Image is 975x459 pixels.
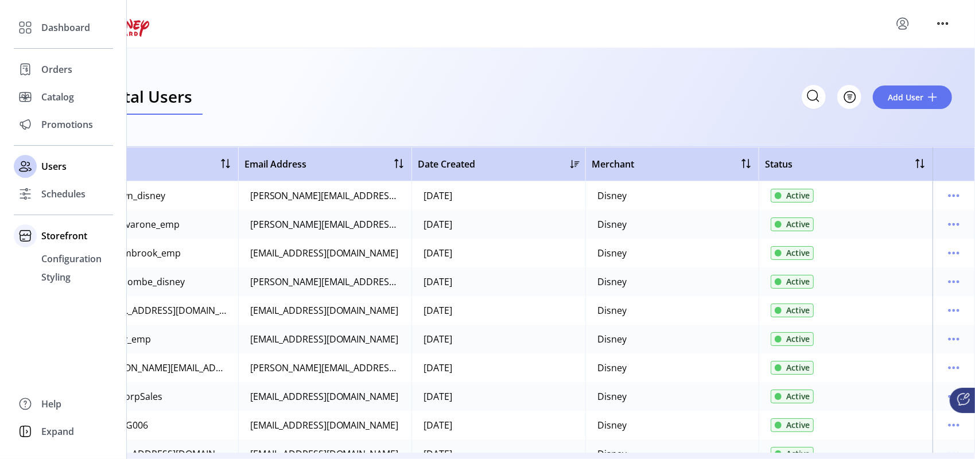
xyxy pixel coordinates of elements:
[41,21,90,34] span: Dashboard
[837,85,861,109] button: Filter Button
[411,353,585,382] td: [DATE]
[87,79,203,115] a: Portal Users
[597,217,627,231] div: Disney
[786,218,810,230] span: Active
[945,215,963,234] button: menu
[786,304,810,316] span: Active
[41,187,86,201] span: Schedules
[41,397,61,411] span: Help
[250,217,401,231] div: [PERSON_NAME][EMAIL_ADDRESS][PERSON_NAME][DOMAIN_NAME]
[945,359,963,377] button: menu
[802,85,826,109] input: Search
[592,157,634,171] span: Merchant
[99,361,227,375] div: [PERSON_NAME][EMAIL_ADDRESS][PERSON_NAME][DOMAIN_NAME]
[894,14,912,33] button: menu
[98,88,192,104] span: Portal Users
[934,14,952,33] button: menu
[786,247,810,259] span: Active
[597,361,627,375] div: Disney
[250,246,399,260] div: [EMAIL_ADDRESS][DOMAIN_NAME]
[99,246,181,260] div: billhambrook_emp
[250,390,399,403] div: [EMAIL_ADDRESS][DOMAIN_NAME]
[411,382,585,411] td: [DATE]
[411,210,585,239] td: [DATE]
[41,63,72,76] span: Orders
[244,157,306,171] span: Email Address
[250,189,401,203] div: [PERSON_NAME][EMAIL_ADDRESS][PERSON_NAME][DOMAIN_NAME]
[41,252,102,266] span: Configuration
[41,270,71,284] span: Styling
[597,390,627,403] div: Disney
[411,411,585,439] td: [DATE]
[597,304,627,317] div: Disney
[99,217,180,231] div: ginoiavarone_emp
[411,267,585,296] td: [DATE]
[786,333,810,345] span: Active
[418,157,475,171] span: Date Created
[411,181,585,210] td: [DATE]
[41,90,74,104] span: Catalog
[41,425,74,438] span: Expand
[597,189,627,203] div: Disney
[873,85,952,109] button: Add User
[99,275,185,289] div: mlipscombe_disney
[945,273,963,291] button: menu
[250,275,401,289] div: [PERSON_NAME][EMAIL_ADDRESS][PERSON_NAME][DOMAIN_NAME]
[945,416,963,434] button: menu
[786,419,810,431] span: Active
[250,418,399,432] div: [EMAIL_ADDRESS][DOMAIN_NAME]
[786,275,810,287] span: Active
[250,304,399,317] div: [EMAIL_ADDRESS][DOMAIN_NAME]
[597,246,627,260] div: Disney
[41,118,93,131] span: Promotions
[597,418,627,432] div: Disney
[411,325,585,353] td: [DATE]
[250,332,399,346] div: [EMAIL_ADDRESS][DOMAIN_NAME]
[786,361,810,374] span: Active
[945,387,963,406] button: menu
[41,160,67,173] span: Users
[765,157,793,171] span: Status
[786,189,810,201] span: Active
[597,332,627,346] div: Disney
[597,275,627,289] div: Disney
[99,390,162,403] div: DGCCorpSales
[411,296,585,325] td: [DATE]
[945,244,963,262] button: menu
[99,304,227,317] div: [EMAIL_ADDRESS][DOMAIN_NAME]
[99,189,165,203] div: pbrown_disney
[945,301,963,320] button: menu
[888,91,923,103] span: Add User
[250,361,401,375] div: [PERSON_NAME][EMAIL_ADDRESS][PERSON_NAME][DOMAIN_NAME]
[41,229,87,243] span: Storefront
[786,390,810,402] span: Active
[945,186,963,205] button: menu
[945,330,963,348] button: menu
[411,239,585,267] td: [DATE]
